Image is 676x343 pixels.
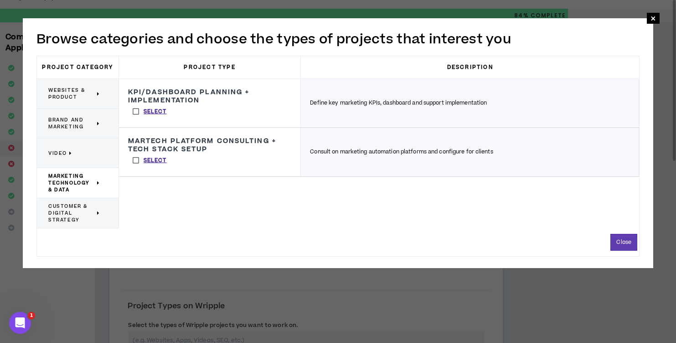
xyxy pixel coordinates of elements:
h3: Martech Platform Consulting + Tech Stack Setup [128,137,291,153]
span: Websites & Product [48,87,95,100]
p: Define key marketing KPIs, dashboard and support implementation [310,99,487,107]
p: Select [144,157,167,165]
button: Close [610,234,637,251]
span: Customer & Digital Strategy [48,203,95,223]
h3: Description [301,56,639,79]
span: 1 [28,312,35,319]
span: Brand and Marketing [48,116,95,130]
span: Video [48,150,67,157]
iframe: Intercom live chat [9,312,31,334]
h2: Browse categories and choose the types of projects that interest you [36,30,640,49]
h3: Project Category [37,56,119,79]
h3: Project Type [119,56,301,79]
h3: KPI/Dashboard Planning + Implementation [128,88,291,105]
p: Select [144,108,167,116]
span: × [650,13,656,24]
p: Consult on marketing automation platforms and configure for clients [310,148,493,156]
span: Marketing Technology & Data [48,173,95,193]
